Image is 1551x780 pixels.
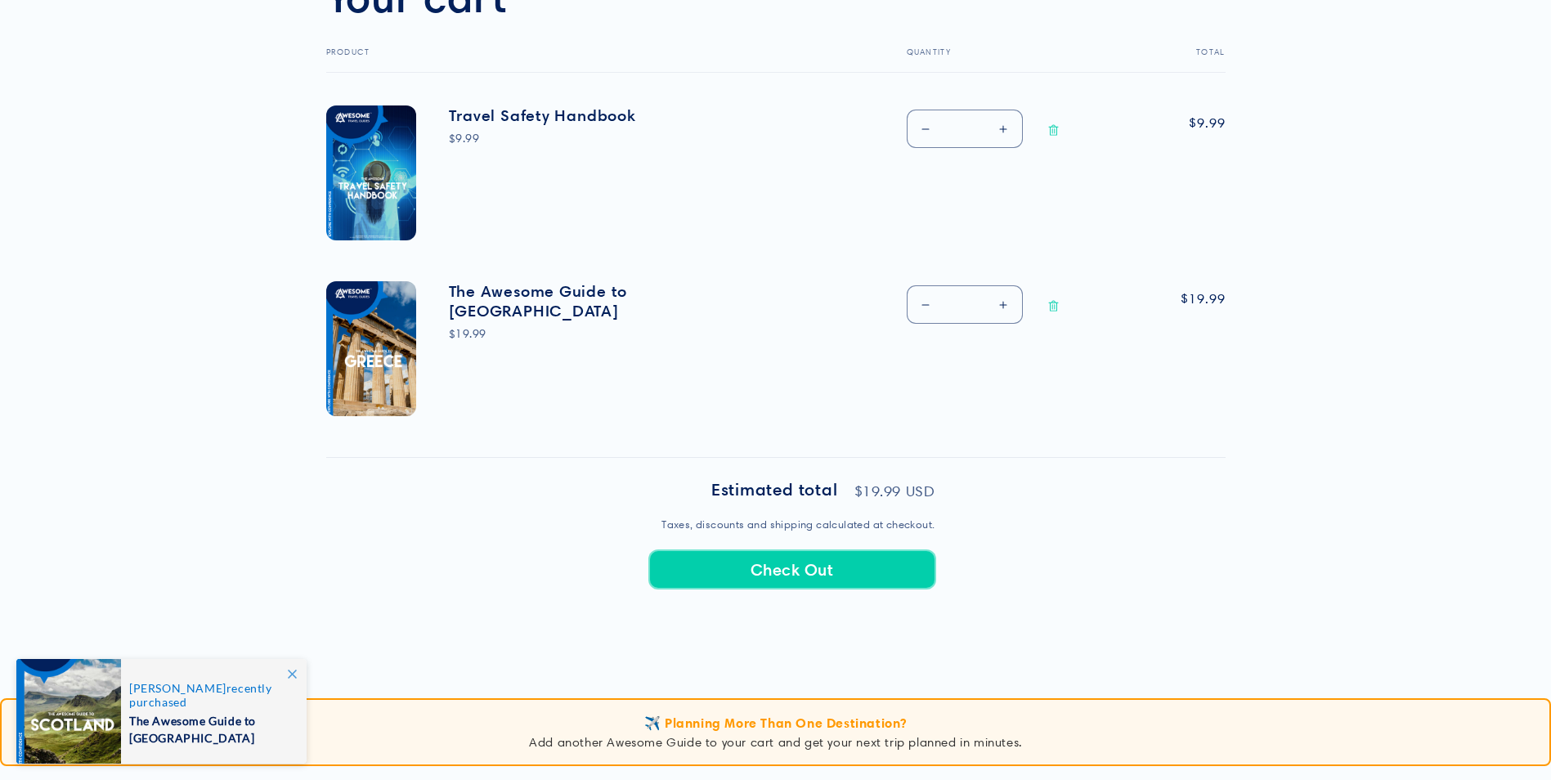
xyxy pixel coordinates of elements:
th: Total [1126,47,1226,73]
p: $19.99 USD [854,484,935,499]
div: $9.99 [449,130,694,147]
a: Remove The Awesome Guide to Greece [1039,285,1068,327]
span: $9.99 [1159,114,1226,133]
input: Quantity for Travel Safety Handbook [944,110,985,148]
th: Quantity [866,47,1126,73]
iframe: PayPal-paypal [649,597,935,641]
span: [PERSON_NAME] [129,681,226,695]
h2: Estimated total [711,482,838,499]
button: Check Out [649,550,935,589]
a: Travel Safety Handbook [449,105,694,125]
small: Taxes, discounts and shipping calculated at checkout. [649,517,935,533]
a: Remove Travel Safety Handbook [1039,110,1068,151]
span: ✈️ Planning More Than One Destination? [644,715,907,731]
input: Quantity for The Awesome Guide to Greece [944,285,985,324]
div: $19.99 [449,325,694,343]
a: The Awesome Guide to [GEOGRAPHIC_DATA] [449,281,694,321]
span: The Awesome Guide to [GEOGRAPHIC_DATA] [129,709,289,746]
th: Product [326,47,866,73]
span: recently purchased [129,681,289,709]
span: $19.99 [1159,289,1226,309]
